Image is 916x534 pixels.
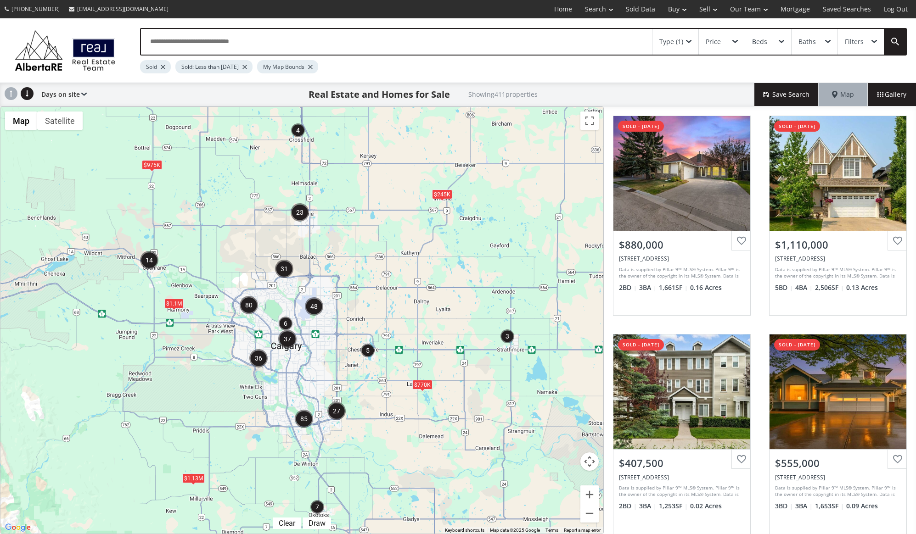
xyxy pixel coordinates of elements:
div: Sold [140,60,171,73]
div: $555,000 [775,456,901,470]
span: 0.09 Acres [846,501,878,511]
div: Price [706,39,721,45]
div: Data is supplied by Pillar 9™ MLS® System. Pillar 9™ is the owner of the copyright in its MLS® Sy... [619,266,742,280]
a: sold - [DATE]$1,110,000[STREET_ADDRESS]Data is supplied by Pillar 9™ MLS® System. Pillar 9™ is th... [760,106,916,325]
a: Report a map error [564,528,601,533]
div: Data is supplied by Pillar 9™ MLS® System. Pillar 9™ is the owner of the copyright in its MLS® Sy... [775,484,899,498]
div: Draw [306,519,328,528]
span: 1,253 SF [659,501,688,511]
button: Save Search [754,83,819,106]
button: Keyboard shortcuts [445,527,484,534]
span: 1,653 SF [815,501,844,511]
div: $407,500 [619,456,745,470]
div: Click to clear. [273,519,301,528]
span: 2,506 SF [815,283,844,292]
div: Map [819,83,867,106]
div: 5 [361,344,375,357]
button: Toggle fullscreen view [580,111,599,130]
div: Days on site [37,83,87,106]
div: Sold: Less than [DATE] [175,60,253,73]
button: Show satellite imagery [37,111,83,130]
div: 156 Sandpiper Circle NW, Calgary, AB T3K 3M5 [775,473,901,481]
div: Click to draw. [303,519,331,528]
div: 37 [278,330,297,348]
span: 3 BA [795,501,813,511]
div: 27 [327,402,346,420]
img: Google [3,522,33,534]
div: My Map Bounds [257,60,318,73]
span: 1,661 SF [659,283,688,292]
div: Filters [845,39,864,45]
span: 2 BD [619,283,637,292]
a: Open this area in Google Maps (opens a new window) [3,522,33,534]
div: $1.13M [182,473,204,483]
span: 2 BD [619,501,637,511]
div: Data is supplied by Pillar 9™ MLS® System. Pillar 9™ is the owner of the copyright in its MLS® Sy... [775,266,899,280]
div: 31 [275,260,293,278]
div: $245K [432,189,452,199]
span: Map [832,90,854,99]
span: 3 BA [639,283,657,292]
div: $880,000 [619,238,745,252]
div: 85 [295,410,313,428]
h2: Showing 411 properties [468,91,538,98]
span: 3 BD [775,501,793,511]
div: 36 [249,349,268,367]
img: Logo [10,28,120,73]
button: Zoom out [580,504,599,523]
div: 242 Discovery Ridge Bay SW, Calgary, AB T3H 5T7 [775,255,901,262]
div: 7 [310,500,324,514]
a: [EMAIL_ADDRESS][DOMAIN_NAME] [64,0,173,17]
div: 14 [140,251,158,269]
a: Terms [545,528,558,533]
div: Gallery [867,83,916,106]
div: Beds [752,39,767,45]
div: Data is supplied by Pillar 9™ MLS® System. Pillar 9™ is the owner of the copyright in its MLS® Sy... [619,484,742,498]
span: [EMAIL_ADDRESS][DOMAIN_NAME] [77,5,169,13]
span: Map data ©2025 Google [490,528,540,533]
div: $1.1M [164,299,184,308]
h1: Real Estate and Homes for Sale [309,88,450,101]
div: $770K [412,380,433,389]
div: 80 [240,296,258,314]
button: Zoom in [580,485,599,504]
span: 0.13 Acres [846,283,878,292]
div: $1,110,000 [775,238,901,252]
div: 48 [305,297,323,316]
div: Baths [798,39,816,45]
div: Type (1) [659,39,683,45]
div: 3 [500,329,514,343]
div: 156 Scenic Ridge Crescent NW, Calgary, AB T3L 1V7 [619,255,745,262]
span: 0.02 Acres [690,501,722,511]
span: 0.16 Acres [690,283,722,292]
button: Show street map [5,111,37,130]
span: [PHONE_NUMBER] [11,5,60,13]
div: 6 [279,317,292,330]
a: sold - [DATE]$880,000[STREET_ADDRESS]Data is supplied by Pillar 9™ MLS® System. Pillar 9™ is the ... [604,106,760,325]
span: 4 BA [795,283,813,292]
button: Map camera controls [580,452,599,471]
div: Clear [276,519,298,528]
span: Gallery [877,90,906,99]
span: 5 BD [775,283,793,292]
div: 222 Silverado Common SW, Calgary, AB T2X 0S5 [619,473,745,481]
div: $975K [142,160,162,170]
span: 3 BA [639,501,657,511]
div: 4 [291,123,305,137]
div: 23 [291,203,309,222]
